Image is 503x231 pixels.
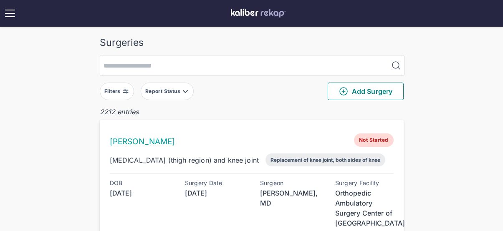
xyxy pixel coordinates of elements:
[335,188,394,228] div: Orthopedic Ambulatory Surgery Center of [GEOGRAPHIC_DATA]
[260,188,318,208] div: [PERSON_NAME], MD
[110,155,259,165] div: [MEDICAL_DATA] (thigh region) and knee joint
[231,9,286,18] img: kaliber labs logo
[339,86,349,96] img: PlusCircleGreen.5fd88d77.svg
[391,60,401,70] img: MagnifyingGlass.1dc66aab.svg
[328,83,404,100] button: Add Surgery
[185,180,243,186] div: Surgery Date
[110,188,168,198] div: [DATE]
[100,37,404,48] div: Surgeries
[104,88,122,95] div: Filters
[339,86,392,96] span: Add Surgery
[145,88,182,95] div: Report Status
[100,83,134,100] button: Filters
[260,180,318,186] div: Surgeon
[182,88,189,95] img: filter-caret-down-grey.b3560631.svg
[354,133,393,147] span: Not Started
[100,107,404,117] div: 2212 entries
[110,180,168,186] div: DOB
[270,157,380,163] div: Replacement of knee joint, both sides of knee
[185,188,243,198] div: [DATE]
[141,83,194,100] button: Report Status
[110,137,175,146] a: [PERSON_NAME]
[122,88,129,95] img: faders-horizontal-grey.d550dbda.svg
[3,7,17,20] img: open menu icon
[335,180,394,186] div: Surgery Facility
